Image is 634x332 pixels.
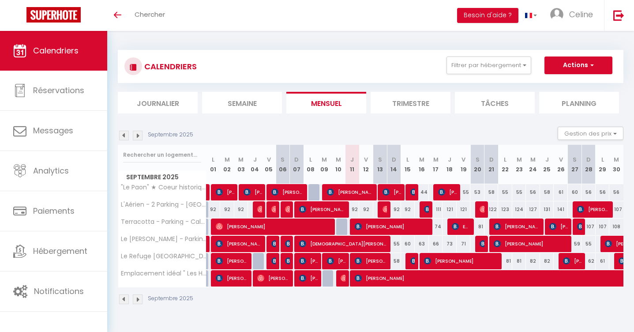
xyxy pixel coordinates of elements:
th: 13 [373,145,387,184]
span: [PERSON_NAME] [285,235,290,252]
span: "Le Paon" ★ Coeur historique [GEOGRAPHIC_DATA] ★ Netflix [120,184,208,191]
th: 07 [290,145,304,184]
span: [PERSON_NAME] [355,218,430,235]
div: 56 [609,184,623,200]
li: Tâches [455,92,535,113]
div: 121 [443,201,457,218]
div: 56 [596,184,610,200]
abbr: M [517,155,522,164]
div: 56 [526,184,540,200]
th: 27 [568,145,582,184]
th: 01 [206,145,221,184]
th: 08 [304,145,318,184]
abbr: M [238,155,244,164]
div: 111 [429,201,443,218]
th: 24 [526,145,540,184]
span: [PERSON_NAME] [216,184,235,200]
span: [PERSON_NAME] [271,184,304,200]
div: 73 [443,236,457,252]
span: [PERSON_NAME] [327,184,374,200]
div: 107 [609,201,623,218]
div: 71 [457,236,471,252]
span: [PERSON_NAME] [438,184,457,200]
abbr: M [614,155,619,164]
div: 92 [220,201,234,218]
li: Semaine [202,92,282,113]
button: Ouvrir le widget de chat LiveChat [7,4,34,30]
abbr: L [601,155,604,164]
span: [PERSON_NAME] [299,253,318,269]
p: Septembre 2025 [148,294,193,303]
abbr: S [476,155,480,164]
abbr: M [419,155,424,164]
th: 03 [234,145,248,184]
span: Le [PERSON_NAME] - Parking - Terrasse [120,236,208,242]
div: 55 [512,184,526,200]
h3: CALENDRIERS [142,57,197,76]
span: Septembre 2025 [118,171,206,184]
li: Journalier [118,92,198,113]
abbr: L [504,155,506,164]
div: 127 [526,201,540,218]
span: [PERSON_NAME] [424,253,499,269]
abbr: V [461,155,465,164]
span: Messages [33,125,73,136]
span: [PERSON_NAME] [563,253,582,269]
th: 28 [581,145,596,184]
th: 29 [596,145,610,184]
div: 55 [387,236,401,252]
div: 92 [206,201,221,218]
span: [PERSON_NAME] [285,201,290,218]
span: [PERSON_NAME] [216,218,334,235]
span: Emplacement idéal " Les Halles " Parking Métro [120,270,208,277]
span: Notifications [34,286,84,297]
abbr: V [559,155,563,164]
th: 04 [248,145,262,184]
div: 92 [234,201,248,218]
span: [PERSON_NAME] [355,253,388,269]
div: 92 [359,201,373,218]
span: Edit Barbantan [452,218,471,235]
div: 58 [540,184,554,200]
abbr: J [253,155,257,164]
span: Chercher [135,10,165,19]
abbr: J [448,155,451,164]
span: [PERSON_NAME] [494,218,541,235]
span: Réservations [33,85,84,96]
span: [PERSON_NAME] [577,218,582,235]
th: 17 [429,145,443,184]
div: 55 [498,184,512,200]
span: Paiements [33,205,75,216]
th: 20 [470,145,484,184]
span: [PERSON_NAME] [480,235,484,252]
div: 60 [401,236,415,252]
span: [PERSON_NAME] [271,201,276,218]
span: Herve Le Court [271,235,276,252]
span: [PERSON_NAME] [410,184,415,200]
th: 21 [484,145,499,184]
div: 58 [484,184,499,200]
span: [PERSON_NAME] [216,270,249,287]
div: 62 [581,253,596,269]
th: 16 [415,145,429,184]
th: 23 [512,145,526,184]
div: 141 [554,201,568,218]
div: 92 [345,201,360,218]
abbr: J [350,155,354,164]
div: 56 [581,184,596,200]
th: 26 [554,145,568,184]
span: [PERSON_NAME] [299,270,318,287]
span: [PERSON_NAME] [285,253,290,269]
span: [PERSON_NAME] [299,201,346,218]
abbr: S [281,155,285,164]
div: 63 [415,236,429,252]
span: L'Aérien - 2 Parking - [GEOGRAPHIC_DATA] - [GEOGRAPHIC_DATA] [120,201,208,208]
th: 19 [457,145,471,184]
abbr: S [378,155,382,164]
abbr: L [309,155,312,164]
li: Trimestre [371,92,450,113]
img: logout [613,10,624,21]
abbr: D [586,155,591,164]
span: [PERSON_NAME] [327,253,346,269]
span: Terracotta - Parking - Calme - [GEOGRAPHIC_DATA] [120,219,208,225]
